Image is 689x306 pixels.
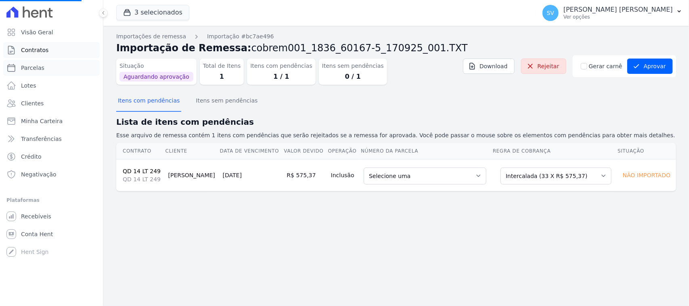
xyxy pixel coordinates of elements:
[21,170,57,178] span: Negativação
[207,32,274,41] a: Importação #bc7ae496
[116,91,181,112] button: Itens com pendências
[617,143,676,159] th: Situação
[3,42,100,58] a: Contratos
[21,46,48,54] span: Contratos
[21,117,63,125] span: Minha Carteira
[116,116,676,128] h2: Lista de itens com pendências
[21,153,42,161] span: Crédito
[3,226,100,242] a: Conta Hent
[165,159,220,191] td: [PERSON_NAME]
[123,168,161,174] a: QD 14 LT 249
[563,6,673,14] p: [PERSON_NAME] [PERSON_NAME]
[220,143,284,159] th: Data de Vencimento
[116,32,676,41] nav: Breadcrumb
[3,208,100,224] a: Recebíveis
[21,99,44,107] span: Clientes
[220,159,284,191] td: [DATE]
[360,143,492,159] th: Número da Parcela
[21,230,53,238] span: Conta Hent
[203,72,241,82] dd: 1
[116,32,186,41] a: Importações de remessa
[116,41,676,55] h2: Importação de Remessa:
[250,62,312,70] dt: Itens com pendências
[322,72,384,82] dd: 0 / 1
[589,62,622,71] label: Gerar carnê
[284,159,328,191] td: R$ 575,37
[3,166,100,182] a: Negativação
[547,10,554,16] span: SV
[284,143,328,159] th: Valor devido
[627,59,673,74] button: Aprovar
[463,59,515,74] a: Download
[3,113,100,129] a: Minha Carteira
[322,62,384,70] dt: Itens sem pendências
[123,175,162,183] span: QD 14 LT 249
[3,24,100,40] a: Visão Geral
[203,62,241,70] dt: Total de Itens
[536,2,689,24] button: SV [PERSON_NAME] [PERSON_NAME] Ver opções
[119,62,193,70] dt: Situação
[3,78,100,94] a: Lotes
[521,59,566,74] a: Rejeitar
[116,143,165,159] th: Contrato
[119,72,193,82] span: Aguardando aprovação
[194,91,259,112] button: Itens sem pendências
[328,143,360,159] th: Operação
[3,149,100,165] a: Crédito
[563,14,673,20] p: Ver opções
[250,72,312,82] dd: 1 / 1
[116,5,189,20] button: 3 selecionados
[21,82,36,90] span: Lotes
[3,95,100,111] a: Clientes
[165,143,220,159] th: Cliente
[492,143,617,159] th: Regra de Cobrança
[6,195,96,205] div: Plataformas
[3,60,100,76] a: Parcelas
[251,42,468,54] span: cobrem001_1836_60167-5_170925_001.TXT
[116,131,676,140] p: Esse arquivo de remessa contém 1 itens com pendências que serão rejeitados se a remessa for aprov...
[21,64,44,72] span: Parcelas
[3,131,100,147] a: Transferências
[21,28,53,36] span: Visão Geral
[620,170,673,181] div: Não importado
[328,159,360,191] td: Inclusão
[21,135,62,143] span: Transferências
[21,212,51,220] span: Recebíveis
